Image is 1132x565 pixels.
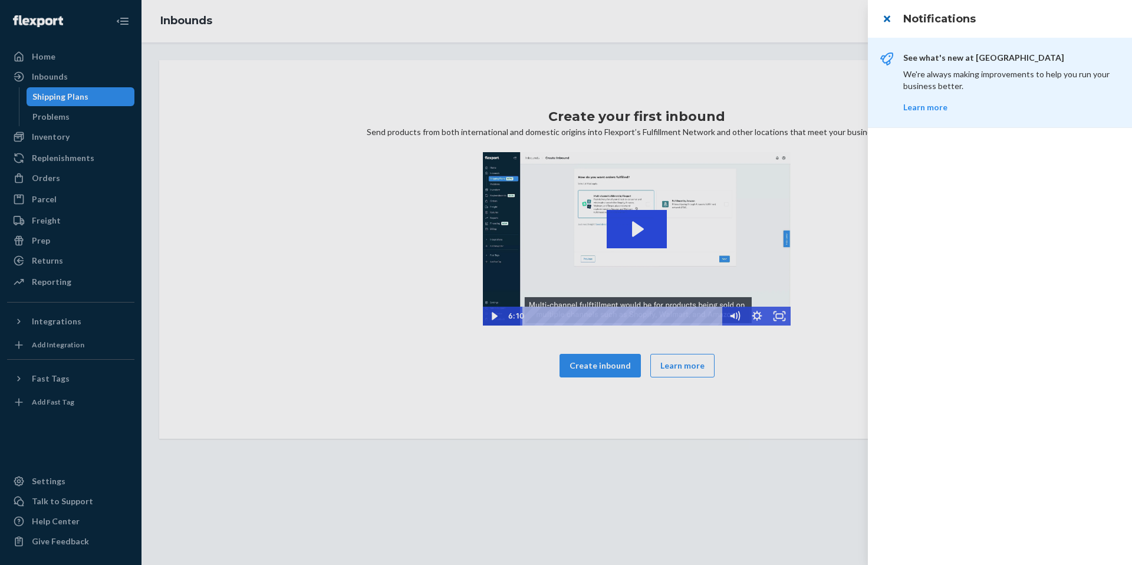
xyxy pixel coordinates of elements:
[903,11,1118,27] h3: Notifications
[903,102,947,112] a: Learn more
[903,68,1118,92] p: We're always making improvements to help you run your business better.
[28,8,52,19] span: Chat
[903,52,1118,64] p: See what's new at [GEOGRAPHIC_DATA]
[875,7,899,31] button: close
